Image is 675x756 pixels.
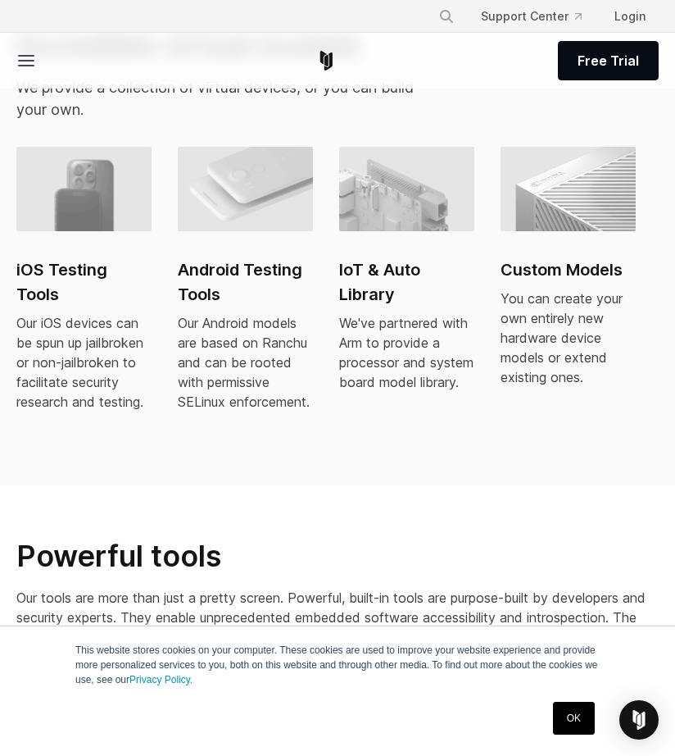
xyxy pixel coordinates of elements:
[339,257,474,307] h2: IoT & Auto Library
[425,2,659,31] div: Navigation Menu
[339,147,474,231] img: IoT & Auto Library
[601,2,659,31] a: Login
[501,257,636,282] h2: Custom Models
[432,2,461,31] button: Search
[129,674,193,685] a: Privacy Policy.
[16,147,152,431] a: iPhone virtual machine and devices iOS Testing Tools Our iOS devices can be spun up jailbroken or...
[16,588,659,647] p: Our tools are more than just a pretty screen. Powerful, built-in tools are purpose-built by devel...
[553,702,595,735] a: OK
[339,313,474,392] div: We've partnered with Arm to provide a processor and system board model library.
[178,257,313,307] h2: Android Testing Tools
[619,700,659,740] div: Open Intercom Messenger
[501,289,636,387] div: You can create your own entirely new hardware device models or extend existing ones.
[558,41,659,80] a: Free Trial
[16,147,152,231] img: iPhone virtual machine and devices
[178,147,313,431] a: Android virtual machine and devices Android Testing Tools Our Android models are based on Ranchu ...
[178,147,313,231] img: Android virtual machine and devices
[468,2,595,31] a: Support Center
[501,147,636,231] img: Custom Models
[178,313,313,412] div: Our Android models are based on Ranchu and can be rooted with permissive SELinux enforcement.
[16,313,152,412] div: Our iOS devices can be spun up jailbroken or non-jailbroken to facilitate security research and t...
[339,147,474,412] a: IoT & Auto Library IoT & Auto Library We've partnered with Arm to provide a processor and system ...
[578,51,639,71] span: Free Trial
[501,147,636,407] a: Custom Models Custom Models You can create your own entirely new hardware device models or extend...
[16,257,152,307] h2: iOS Testing Tools
[16,538,659,575] h2: Powerful tools
[316,51,337,71] a: Corellium Home
[16,76,433,121] p: We provide a collection of virtual devices, or you can build your own.
[75,643,600,687] p: This website stores cookies on your computer. These cookies are used to improve your website expe...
